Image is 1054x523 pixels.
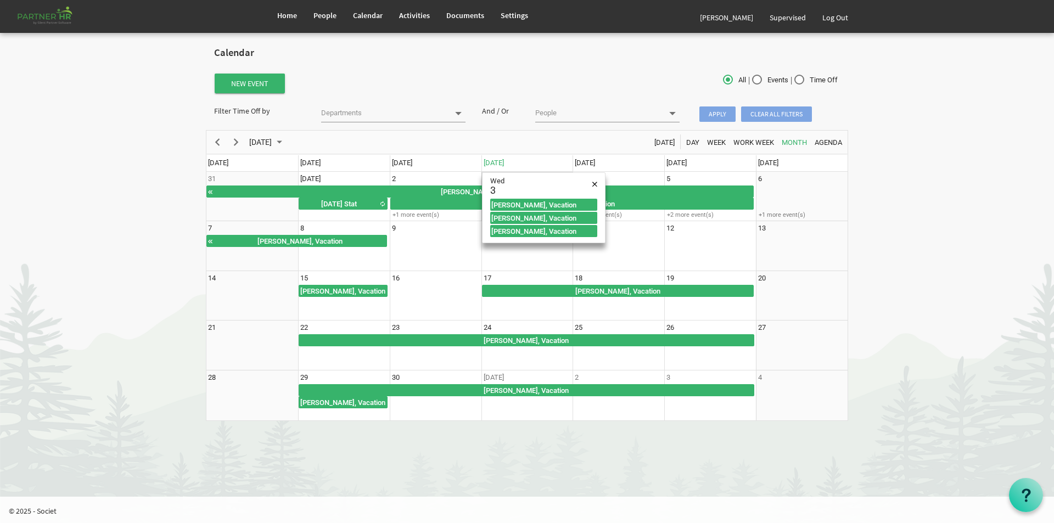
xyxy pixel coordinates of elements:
span: Agenda [814,136,843,149]
div: Thursday, September 25, 2025 [575,322,582,333]
div: Monday, September 29, 2025 [300,372,308,383]
span: Work Week [732,136,775,149]
div: Filter Time Off by [206,105,313,116]
div: Sunday, September 21, 2025 [208,322,216,333]
div: Labour Day Stat Begin From Monday, September 1, 2025 at 12:00:00 AM GMT-04:00 Ends At Monday, Sep... [299,198,388,210]
div: Melissa Mihalis, Vacation Begin From Monday, September 29, 2025 at 12:00:00 AM GMT-04:00 Ends At ... [299,396,388,408]
div: Friday, October 3, 2025 [666,372,670,383]
span: People [313,10,337,20]
div: +2 more event(s) [573,211,664,219]
div: [PERSON_NAME], Vacation [490,213,597,223]
span: Week [706,136,727,149]
span: Calendar [353,10,383,20]
div: Monday, September 22, 2025 [300,322,308,333]
span: Activities [399,10,430,20]
button: Work Week [732,135,776,149]
div: Friday, September 5, 2025 [666,173,670,184]
span: Documents [446,10,484,20]
button: Previous [210,135,225,149]
div: September 2025 [245,131,289,154]
span: [DATE] [484,159,504,167]
button: Next [229,135,244,149]
a: Log Out [814,2,856,33]
div: Saturday, September 20, 2025 [758,273,766,284]
a: [PERSON_NAME] [692,2,761,33]
div: Melissa Mihalis, Vacation Begin From Monday, September 15, 2025 at 12:00:00 AM GMT-04:00 Ends At ... [299,285,388,297]
button: Week [705,135,728,149]
div: Saturday, October 4, 2025 [758,372,762,383]
span: [DATE] [300,159,321,167]
button: September 2025 [248,135,287,149]
div: Monday, September 1, 2025 [300,173,321,184]
input: Departments [321,105,448,121]
div: | | [634,72,848,88]
div: [PERSON_NAME], Vacation [214,235,386,246]
span: Apply [699,106,736,122]
div: Tuesday, September 9, 2025 [392,223,396,234]
span: Home [277,10,297,20]
div: Veronica Marte Baeto, Vacation Begin From Tuesday, September 2, 2025 at 12:00:00 AM GMT-04:00 End... [490,212,597,224]
span: Clear all filters [741,106,812,122]
span: [DATE] [758,159,778,167]
div: +1 more event(s) [756,211,847,219]
input: People [535,105,662,121]
div: Monday, September 15, 2025 [300,273,308,284]
div: Wednesday, September 24, 2025 [484,322,491,333]
div: 3 [490,185,504,195]
div: Rita Wairimu, Vacation Begin From Tuesday, September 2, 2025 at 12:00:00 AM GMT-04:00 Ends At Fri... [490,225,597,237]
button: Day [685,135,702,149]
button: Month [780,135,809,149]
span: [DATE] [653,136,676,149]
div: [PERSON_NAME], Vacation [299,285,387,296]
button: Today [653,135,677,149]
div: Sunday, September 14, 2025 [208,273,216,284]
div: Wednesday, October 1, 2025 [484,372,504,383]
div: [PERSON_NAME], Vacation [490,226,597,236]
p: © 2025 - Societ [9,505,1054,516]
div: [PERSON_NAME], Vacation [490,200,597,210]
div: Friday, September 26, 2025 [666,322,674,333]
a: Supervised [761,2,814,33]
div: [PERSON_NAME], Vacation [299,397,387,408]
div: Monday, September 8, 2025 [300,223,304,234]
span: Events [752,75,788,85]
div: Saturday, September 13, 2025 [758,223,766,234]
div: Tuesday, September 23, 2025 [392,322,400,333]
span: [DATE] [392,159,412,167]
div: Wednesday, September 17, 2025 [484,273,491,284]
div: previous period [208,131,227,154]
span: Time Off [794,75,838,85]
div: Thursday, October 2, 2025 [575,372,579,383]
span: [DATE] [666,159,687,167]
div: [PERSON_NAME], Vacation [214,186,753,197]
div: [PERSON_NAME], Vacation [483,285,754,296]
span: Settings [501,10,528,20]
div: Shelina Akter, Vacation Begin From Tuesday, August 19, 2025 at 12:00:00 AM GMT-04:00 Ends At Frid... [206,185,754,198]
div: +2 more event(s) [665,211,755,219]
div: Mohammad Zamir Aiub, Vacation Begin From Thursday, September 4, 2025 at 12:00:00 AM GMT-04:00 End... [206,235,387,247]
div: Saturday, September 27, 2025 [758,322,766,333]
div: Thursday, September 18, 2025 [575,273,582,284]
span: [DATE] [575,159,595,167]
div: next period [227,131,245,154]
h2: Calendar [214,47,840,59]
div: Momena Ahmed, Vacation Begin From Monday, September 29, 2025 at 12:00:00 AM GMT-04:00 Ends At Fri... [299,384,754,396]
div: Friday, September 19, 2025 [666,273,674,284]
div: Sunday, September 28, 2025 [208,372,216,383]
span: [DATE] [208,159,228,167]
schedule: of September 2025 [206,130,848,421]
span: Month [781,136,808,149]
div: Close [588,177,602,191]
div: Wed [490,177,587,185]
div: Tuesday, September 16, 2025 [392,273,400,284]
div: Saturday, September 6, 2025 [758,173,762,184]
span: Supervised [770,13,806,23]
div: Friday, September 12, 2025 [666,223,674,234]
div: [DATE] Stat [299,198,379,209]
div: Veronica Marte Baeto, Vacation Begin From Tuesday, September 2, 2025 at 12:00:00 AM GMT-04:00 End... [390,198,754,210]
div: Sunday, September 7, 2025 [208,223,212,234]
div: Momena Ahmed, Vacation Begin From Monday, September 22, 2025 at 12:00:00 AM GMT-04:00 Ends At Fri... [299,334,754,346]
span: Day [685,136,700,149]
div: Tuesday, September 2, 2025 [392,173,396,184]
div: Momena Ahmed, Vacation Begin From Wednesday, September 17, 2025 at 12:00:00 AM GMT-04:00 Ends At ... [482,285,754,297]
